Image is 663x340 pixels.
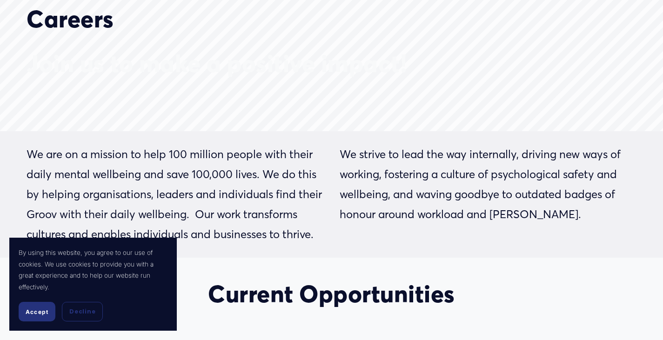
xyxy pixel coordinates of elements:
[69,307,95,316] span: Decline
[26,308,48,315] span: Accept
[27,49,407,78] span: Join us to make a positive impact!
[340,145,637,225] p: We strive to lead the way internally, driving new ways of working, fostering a culture of psychol...
[27,4,114,33] strong: Careers
[19,247,167,293] p: By using this website, you agree to our use of cookies. We use cookies to provide you with a grea...
[9,238,177,331] section: Cookie banner
[27,145,324,245] p: We are on a mission to help 100 million people with their daily mental wellbeing and save 100,000...
[62,302,103,321] button: Decline
[19,302,55,321] button: Accept
[27,280,636,308] h2: Current Opportunities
